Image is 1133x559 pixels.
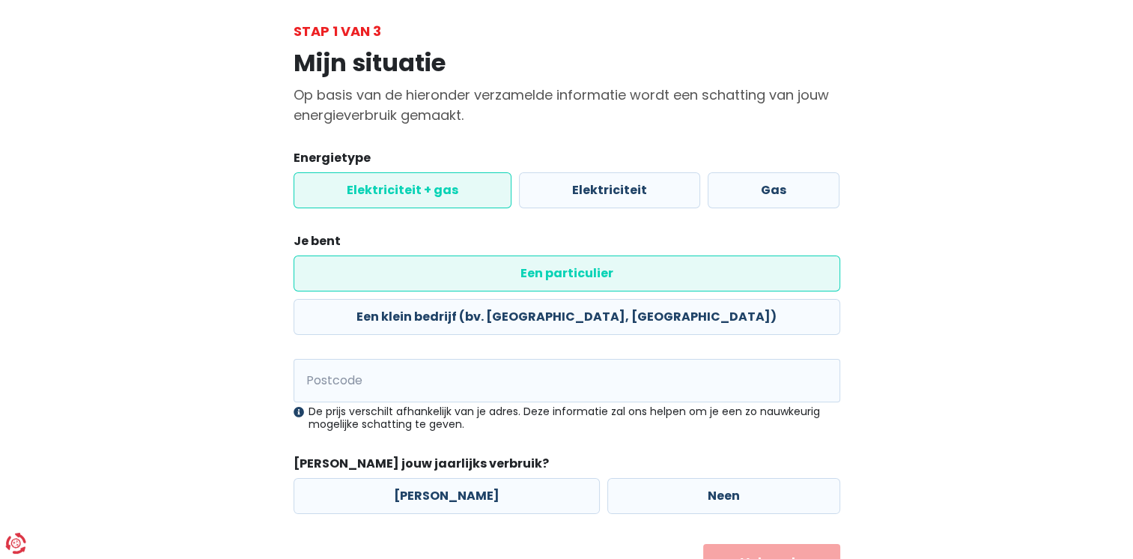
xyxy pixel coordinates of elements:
label: Neen [607,478,840,514]
label: Elektriciteit + gas [294,172,511,208]
h1: Mijn situatie [294,49,840,77]
label: Gas [708,172,839,208]
div: Stap 1 van 3 [294,21,840,41]
label: Een particulier [294,256,840,291]
label: Een klein bedrijf (bv. [GEOGRAPHIC_DATA], [GEOGRAPHIC_DATA]) [294,299,840,335]
legend: [PERSON_NAME] jouw jaarlijks verbruik? [294,455,840,478]
label: [PERSON_NAME] [294,478,600,514]
p: Op basis van de hieronder verzamelde informatie wordt een schatting van jouw energieverbruik gema... [294,85,840,125]
legend: Energietype [294,149,840,172]
label: Elektriciteit [519,172,700,208]
legend: Je bent [294,232,840,256]
input: 1000 [294,359,840,402]
div: De prijs verschilt afhankelijk van je adres. Deze informatie zal ons helpen om je een zo nauwkeur... [294,405,840,431]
